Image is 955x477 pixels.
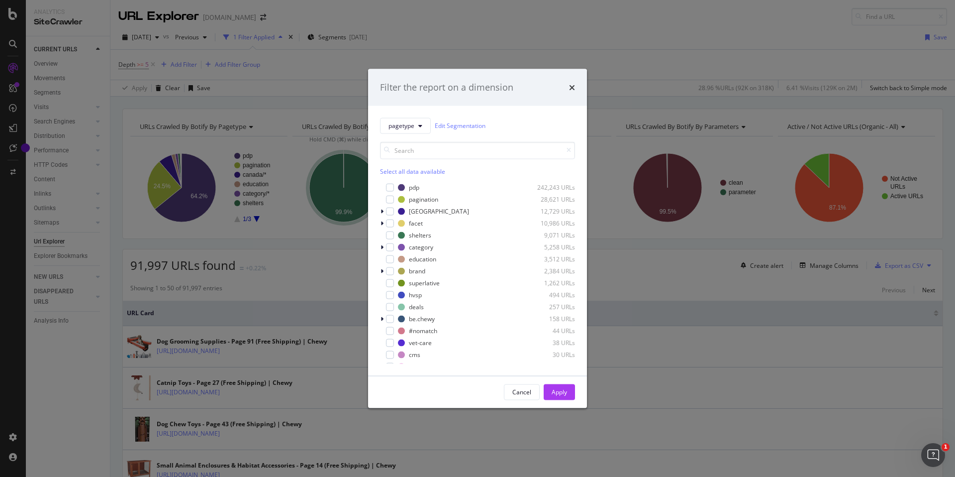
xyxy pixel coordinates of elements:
div: #nomatch [409,327,437,335]
div: 10,986 URLs [526,219,575,228]
div: Cancel [512,388,531,396]
div: pagination [409,195,438,204]
div: 3,512 URLs [526,255,575,263]
div: Filter the report on a dimension [380,81,513,94]
div: 257 URLs [526,303,575,311]
a: Edit Segmentation [435,120,485,131]
button: Cancel [504,384,540,400]
div: 12,729 URLs [526,207,575,216]
div: 494 URLs [526,291,575,299]
div: investor [409,362,431,371]
div: shelters [409,231,431,239]
div: 30 URLs [526,351,575,359]
button: pagetype [380,118,431,133]
div: 242,243 URLs [526,183,575,192]
div: 44 URLs [526,327,575,335]
div: 5,258 URLs [526,243,575,251]
div: superlative [409,279,440,287]
iframe: Intercom live chat [921,443,945,467]
div: hvsp [409,291,422,299]
span: 1 [942,443,950,451]
div: be.chewy [409,315,435,323]
div: cms [409,351,420,359]
div: 38 URLs [526,339,575,347]
div: facet [409,219,423,228]
div: 1,262 URLs [526,279,575,287]
div: 28,621 URLs [526,195,575,204]
div: category [409,243,433,251]
div: pdp [409,183,419,192]
div: 17 URLs [526,362,575,371]
span: pagetype [388,121,414,130]
div: Select all data available [380,167,575,175]
button: Apply [544,384,575,400]
div: times [569,81,575,94]
div: brand [409,267,425,275]
div: modal [368,69,587,408]
input: Search [380,141,575,159]
div: 9,071 URLs [526,231,575,239]
div: education [409,255,436,263]
div: Apply [552,388,567,396]
div: deals [409,303,424,311]
div: 2,384 URLs [526,267,575,275]
div: vet-care [409,339,432,347]
div: 158 URLs [526,315,575,323]
div: [GEOGRAPHIC_DATA] [409,207,469,216]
